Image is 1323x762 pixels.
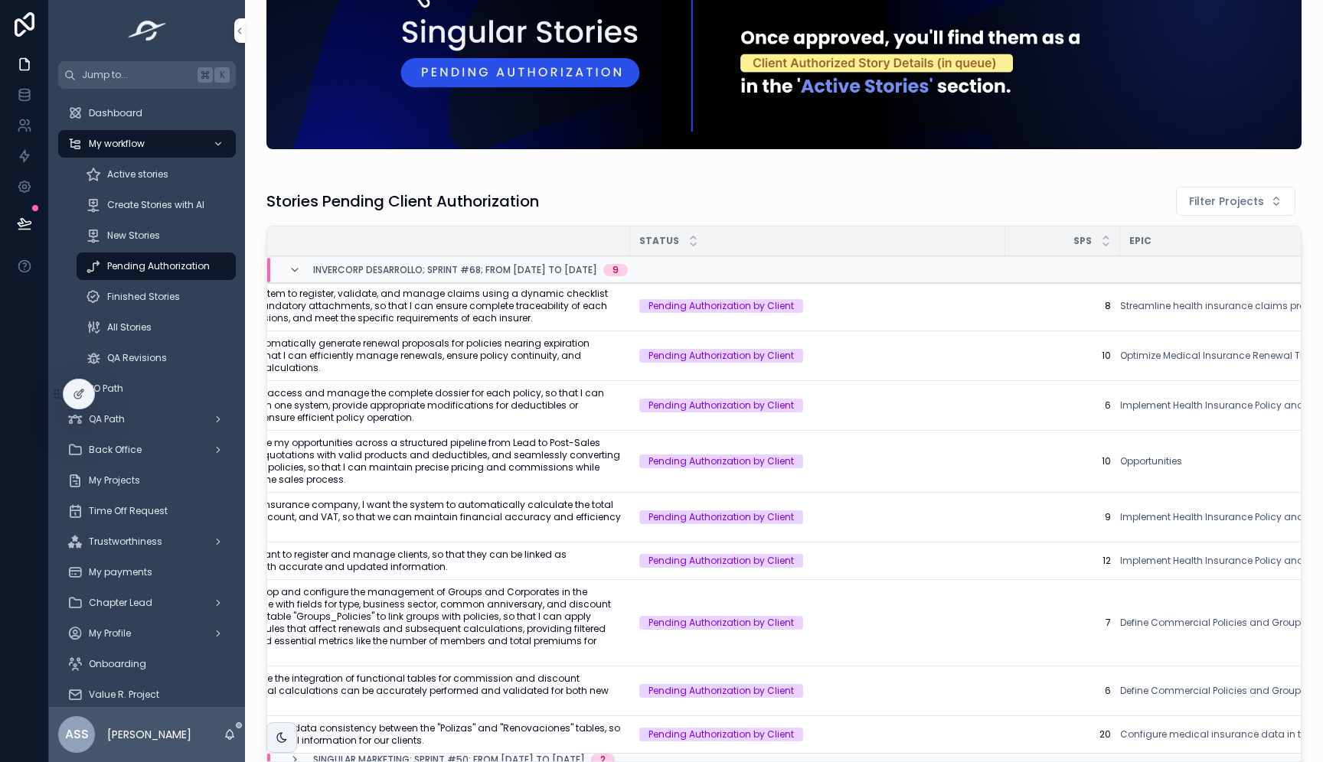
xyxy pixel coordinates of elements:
[107,230,160,242] span: New Stories
[612,264,619,276] div: 9
[1189,194,1264,209] span: Filter Projects
[1129,235,1151,247] span: Epic
[58,61,236,89] button: Jump to...K
[1014,555,1111,567] a: 12
[77,191,236,219] a: Create Stories with AI
[648,399,794,412] div: Pending Authorization by Client
[58,497,236,525] a: Time Off Request
[1014,399,1111,412] a: 6
[105,586,621,659] a: As a Product Owner, I want to develop and configure the management of Groups and Corporates in th...
[89,566,152,578] span: My payments
[123,18,171,43] img: App logo
[58,375,236,402] a: PO Path
[1120,399,1321,412] a: Implement Health Insurance Policy and Client Management System
[89,658,146,670] span: Onboarding
[58,558,236,586] a: My payments
[1176,187,1295,216] button: Select Button
[648,454,794,468] div: Pending Authorization by Client
[1120,455,1182,467] a: Opportunities
[648,554,794,568] div: Pending Authorization by Client
[89,505,168,517] span: Time Off Request
[65,725,89,744] span: ASS
[58,650,236,678] a: Onboarding
[107,260,210,272] span: Pending Authorization
[313,264,597,276] span: Invercorp Desarrollo; Sprint #68; From [DATE] to [DATE]
[105,672,621,709] a: As a Product Owner, I want to ensure the integration of functional tables for commission and disc...
[89,138,145,150] span: My workflow
[639,349,996,363] a: Pending Authorization by Client
[1014,300,1111,312] a: 8
[105,288,621,324] a: As a Claims Executive, I want a system to register, validate, and manage claims using a dynamic c...
[1014,617,1111,629] a: 7
[1120,350,1321,362] a: Optimize Medical Insurance Renewal Tracking
[1014,455,1111,467] a: 10
[58,681,236,708] a: Value R. Project
[107,199,204,211] span: Create Stories with AI
[58,436,236,464] a: Back Office
[639,728,996,741] a: Pending Authorization by Client
[639,510,996,524] a: Pending Authorization by Client
[77,314,236,341] a: All Stories
[639,554,996,568] a: Pending Authorization by Client
[1120,617,1321,629] a: Define Commercial Policies and Groups for Health Insurance
[58,99,236,127] a: Dashboard
[1120,685,1321,697] a: Define Commercial Policies and Groups for Health Insurance
[89,383,123,395] span: PO Path
[77,252,236,280] a: Pending Authorization
[107,168,168,181] span: Active stories
[639,299,996,313] a: Pending Authorization by Client
[648,728,794,741] div: Pending Authorization by Client
[49,89,245,707] div: scrollable content
[1120,511,1321,523] a: Implement Health Insurance Policy and Client Management System
[1014,685,1111,697] span: 6
[58,467,236,494] a: My Projects
[105,337,621,374] a: As a Renewals Agent, I want to automatically generate renewal proposals for policies nearing expi...
[105,499,621,536] a: As an Operations Manager at the insurance company, I want the system to automatically calculate t...
[216,69,228,81] span: K
[105,549,621,573] a: As an Insurance Administrator, I want to register and manage clients, so that they can be linked ...
[77,283,236,311] a: Finished Stories
[1120,555,1321,567] a: Implement Health Insurance Policy and Client Management System
[58,589,236,617] a: Chapter Lead
[105,437,621,486] a: As a Sales Agent, I want to manage my opportunities across a structured pipeline from Lead to Pos...
[107,321,152,334] span: All Stories
[89,597,152,609] span: Chapter Lead
[1120,455,1321,467] a: Opportunities
[58,130,236,158] a: My workflow
[77,161,236,188] a: Active stories
[89,444,142,456] span: Back Office
[1014,728,1111,741] a: 20
[648,616,794,630] div: Pending Authorization by Client
[105,387,621,424] a: As a Policy Administrator, I want to access and manage the complete dossier for each policy, so t...
[105,722,621,747] span: As a QA Specialist, I want to validate the data consistency between the "Polizas" and "Renovacion...
[1120,728,1321,741] a: Configure medical insurance data in the database.
[639,399,996,412] a: Pending Authorization by Client
[89,536,162,548] span: Trustworthiness
[639,235,679,247] span: Status
[1014,511,1111,523] a: 9
[648,299,794,313] div: Pending Authorization by Client
[648,510,794,524] div: Pending Authorization by Client
[1120,300,1321,312] a: Streamline health insurance claims process
[77,222,236,249] a: New Stories
[107,727,191,742] p: [PERSON_NAME]
[1073,235,1092,247] span: SPs
[1014,350,1111,362] span: 10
